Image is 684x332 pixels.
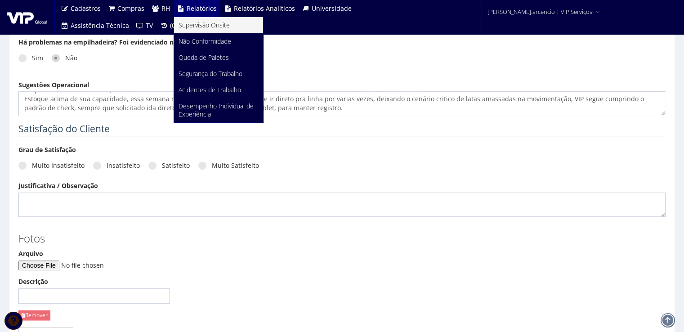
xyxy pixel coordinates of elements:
[18,233,666,244] h3: Fotos
[148,161,190,170] label: Satisfeito
[18,181,98,190] label: Justificativa / Observação
[174,98,263,122] a: Desempenho Individual de Experiência
[234,4,295,13] span: Relatórios Analíticos
[52,54,77,63] label: Não
[18,122,666,136] legend: Satisfação do Cliente
[93,161,140,170] label: Insatisfeito
[18,277,48,286] label: Descrição
[179,102,254,118] span: Desempenho Individual de Experiência
[18,249,43,258] label: Arquivo
[18,161,85,170] label: Muito Insatisfeito
[117,4,144,13] span: Compras
[57,17,133,34] a: Assistência Técnica
[187,4,217,13] span: Relatórios
[71,4,101,13] span: Cadastros
[161,4,170,13] span: RH
[174,17,263,33] a: Supervisão Onsite
[179,85,241,94] span: Acidentes de Trabalho
[146,21,153,30] span: TV
[198,161,259,170] label: Muito Satisfeito
[179,53,229,62] span: Queda de Paletes
[179,69,242,78] span: Segurança do Trabalho
[174,66,263,82] a: Segurança do Trabalho
[7,10,47,24] img: logo
[18,145,76,154] label: Grau de Satisfação
[18,38,210,47] label: Há problemas na empilhadeira? Foi evidenciado no checklist?
[174,33,263,49] a: Não Conformidade
[174,49,263,66] a: Queda de Paletes
[312,4,352,13] span: Universidade
[156,17,181,34] a: (0)
[18,81,89,90] label: Sugestões Operacional
[487,7,592,16] span: [PERSON_NAME].arcencio | VIP Serviços
[170,21,177,30] span: (0)
[71,21,129,30] span: Assistência Técnica
[18,310,50,320] a: Remover
[133,17,157,34] a: TV
[18,54,43,63] label: Sim
[174,82,263,98] a: Acidentes de Trabalho
[179,21,230,29] span: Supervisão Onsite
[179,37,231,45] span: Não Conformidade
